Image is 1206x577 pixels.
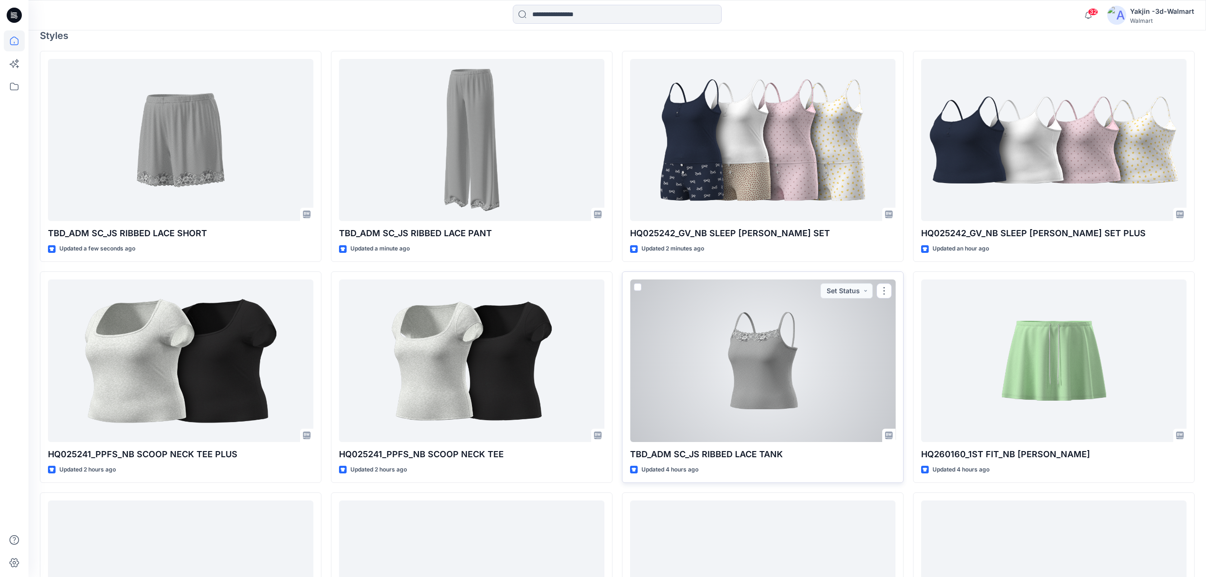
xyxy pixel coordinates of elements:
p: HQ025242_GV_NB SLEEP [PERSON_NAME] SET PLUS [921,227,1187,240]
p: TBD_ADM SC_JS RIBBED LACE SHORT [48,227,313,240]
img: avatar [1107,6,1126,25]
p: Updated a few seconds ago [59,244,135,254]
a: HQ025242_GV_NB SLEEP CAMI BOXER SET [630,59,895,221]
span: 32 [1088,8,1098,16]
a: HQ025242_GV_NB SLEEP CAMI BOXER SET PLUS [921,59,1187,221]
p: Updated a minute ago [350,244,410,254]
a: TBD_ADM SC_JS RIBBED LACE SHORT [48,59,313,221]
p: TBD_ADM SC_JS RIBBED LACE TANK [630,448,895,461]
p: Updated 4 hours ago [933,465,989,475]
a: TBD_ADM SC_JS RIBBED LACE PANT [339,59,604,221]
a: TBD_ADM SC_JS RIBBED LACE TANK [630,279,895,442]
p: HQ025241_PPFS_NB SCOOP NECK TEE [339,448,604,461]
a: HQ025241_PPFS_NB SCOOP NECK TEE [339,279,604,442]
p: HQ025241_PPFS_NB SCOOP NECK TEE PLUS [48,448,313,461]
p: HQ260160_1ST FIT_NB [PERSON_NAME] [921,448,1187,461]
p: Updated 2 hours ago [59,465,116,475]
p: HQ025242_GV_NB SLEEP [PERSON_NAME] SET [630,227,895,240]
a: HQ260160_1ST FIT_NB TERRY SKORT [921,279,1187,442]
a: HQ025241_PPFS_NB SCOOP NECK TEE PLUS [48,279,313,442]
p: TBD_ADM SC_JS RIBBED LACE PANT [339,227,604,240]
h4: Styles [40,30,1195,41]
div: Yakjin -3d-Walmart [1130,6,1194,17]
p: Updated 4 hours ago [641,465,698,475]
p: Updated 2 minutes ago [641,244,704,254]
p: Updated an hour ago [933,244,989,254]
div: Walmart [1130,17,1194,24]
p: Updated 2 hours ago [350,465,407,475]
